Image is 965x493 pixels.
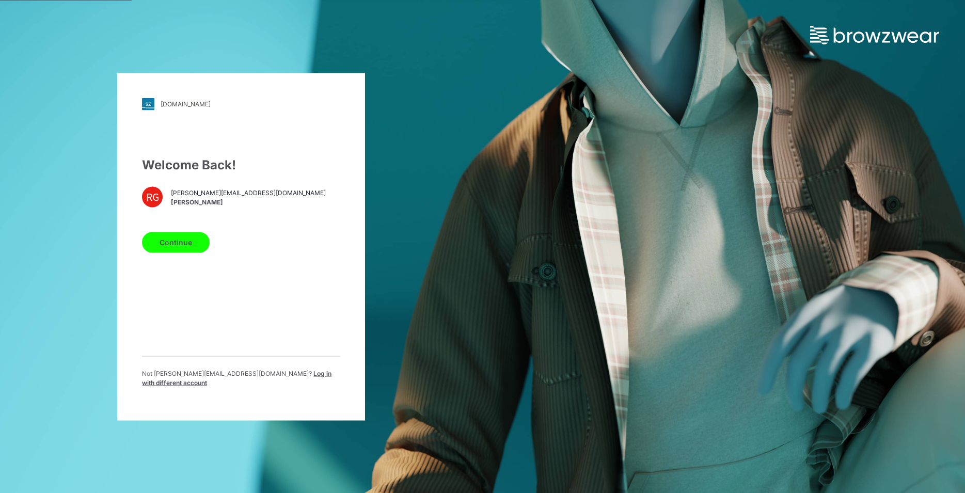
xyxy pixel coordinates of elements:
[142,369,340,387] p: Not [PERSON_NAME][EMAIL_ADDRESS][DOMAIN_NAME] ?
[142,232,210,252] button: Continue
[142,98,154,110] img: stylezone-logo.562084cfcfab977791bfbf7441f1a819.svg
[142,155,340,174] div: Welcome Back!
[142,186,163,207] div: RG
[171,188,326,198] span: [PERSON_NAME][EMAIL_ADDRESS][DOMAIN_NAME]
[810,26,939,44] img: browzwear-logo.e42bd6dac1945053ebaf764b6aa21510.svg
[171,198,326,207] span: [PERSON_NAME]
[161,100,211,108] div: [DOMAIN_NAME]
[142,98,340,110] a: [DOMAIN_NAME]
